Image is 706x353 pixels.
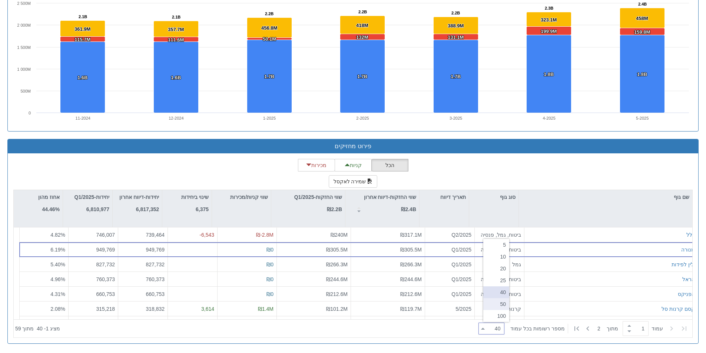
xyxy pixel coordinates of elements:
div: 949,769 [72,246,115,253]
span: ₪266.3M [326,262,348,267]
span: ₪305.5M [400,247,422,253]
tspan: 1.8B [637,71,647,77]
div: 6.19 % [23,246,65,253]
div: 746,007 [72,231,115,239]
button: קסם קרנות סל [662,305,695,313]
div: 660,753 [121,290,165,298]
div: 5.40 % [23,261,65,268]
p: שווי החזקות-Q1/2025 [294,193,342,201]
span: ₪305.5M [326,247,348,253]
div: 739,464 [121,231,165,239]
tspan: 111.6M [168,37,184,43]
tspan: 2.2B [265,11,274,16]
tspan: 458M [636,16,648,21]
strong: 6,817,352 [136,206,159,212]
div: 3,614 [171,305,214,313]
button: מכירות [298,159,335,171]
tspan: 2.1B [79,14,87,19]
p: יחידות-Q1/2025 [74,193,109,201]
span: ₪244.6M [326,276,348,282]
div: Q1/2025 [428,290,471,298]
button: הכל [371,159,408,171]
tspan: 50.1M [263,36,276,42]
div: Q1/2025 [428,261,471,268]
div: 827,732 [121,261,165,268]
div: 4.82 % [23,231,65,239]
div: 318,832 [121,305,165,313]
span: ₪0 [266,247,274,253]
div: ביטוח, גמל, פנסיה [478,276,521,283]
div: ילין לפידות [672,261,695,268]
tspan: 131.1M [448,34,464,40]
span: ₪317.1M [400,232,422,238]
div: ביטוח, גמל, פנסיה [478,246,521,253]
div: קרנות סל [478,305,521,313]
span: ₪212.6M [326,291,348,297]
text: 4-2025 [543,116,556,120]
div: 100 [483,310,509,322]
tspan: 357.7M [168,27,184,32]
div: Q2/2025 [428,231,471,239]
div: 315,218 [72,305,115,313]
span: 2 [597,325,607,332]
div: 40 [483,286,509,298]
text: 500M [20,89,31,93]
tspan: 323.1M [541,17,557,23]
div: Q1/2025 [428,246,471,253]
div: ‏ מתוך [475,320,691,337]
div: 827,732 [72,261,115,268]
strong: ₪2.4B [401,206,416,212]
span: ‏עמוד [652,325,663,332]
tspan: 2 000M [17,23,31,27]
strong: ₪2.2B [327,206,342,212]
div: 40 [495,325,504,332]
div: 10 [483,251,509,263]
text: 11-2024 [76,116,90,120]
div: 760,373 [121,276,165,283]
tspan: 2.3B [545,6,553,10]
div: 660,753 [72,290,115,298]
text: 3-2025 [450,116,462,120]
tspan: 456.8M [261,25,277,31]
strong: 6,375 [196,206,209,212]
div: תאריך דיווח [420,190,469,204]
div: Q1/2025 [428,276,471,283]
tspan: 1.8B [544,71,554,77]
div: שם גוף [519,190,692,204]
div: 2.08 % [23,305,65,313]
div: 20 [483,263,509,274]
div: 5 [483,239,509,251]
text: 0 [29,111,31,115]
tspan: 132M [356,34,368,40]
tspan: 2.2B [358,10,367,14]
text: 2-2025 [356,116,369,120]
span: ‏מספר רשומות בכל עמוד [510,325,565,332]
span: ₪0 [266,262,274,267]
h3: פירוט מחזיקים [13,143,693,150]
strong: 44.46% [42,206,60,212]
button: מנורה [681,246,695,253]
div: -6,543 [171,231,214,239]
tspan: 2.4B [638,2,647,6]
tspan: 418M [356,23,368,28]
div: סוג גוף [469,190,518,204]
div: 760,373 [72,276,115,283]
p: יחידות-דיווח אחרון [119,193,159,201]
tspan: 361.9M [74,26,90,32]
span: ₪244.6M [400,276,422,282]
p: שווי החזקות-דיווח אחרון [364,193,416,201]
span: ₪0 [266,276,274,282]
tspan: 2 500M [17,1,31,6]
div: ביטוח, גמל, פנסיה [478,231,521,239]
button: קניות [335,159,372,171]
span: ₪1.4M [258,306,274,312]
span: ₪101.2M [326,306,348,312]
tspan: 1 000M [17,67,31,71]
tspan: 388.9M [448,23,464,29]
p: שינוי ביחידות [181,193,209,201]
span: ₪266.3M [400,262,422,267]
tspan: 115.7M [74,37,90,42]
text: 5-2025 [636,116,649,120]
div: ‏מציג 1 - 40 ‏ מתוך 59 [15,320,60,337]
